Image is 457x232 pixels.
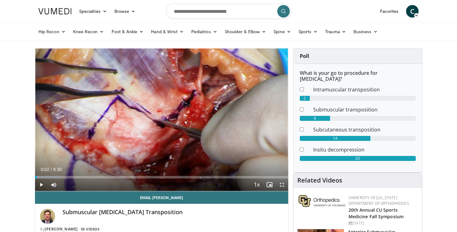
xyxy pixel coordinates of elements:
[48,178,60,191] button: Mute
[75,5,111,18] a: Specialties
[349,207,404,219] a: 20th Annual CU Sports Medicine Fall Symposium
[147,25,188,38] a: Hand & Wrist
[63,209,283,216] h4: Submuscular [MEDICAL_DATA] Transposition
[111,5,139,18] a: Browse
[300,53,309,59] strong: Poll
[38,8,72,14] img: VuMedi Logo
[309,86,420,93] dd: Intramuscular transposition
[299,195,345,207] img: 355603a8-37da-49b6-856f-e00d7e9307d3.png.150x105_q85_autocrop_double_scale_upscale_version-0.2.png
[295,25,322,38] a: Sports
[188,25,221,38] a: Pediatrics
[40,209,55,224] img: Avatar
[309,126,420,133] dd: Subcutaneous transposition
[300,136,370,141] div: 14
[297,177,342,184] h4: Related Videos
[406,5,419,18] a: C
[300,116,330,121] div: 6
[376,5,402,18] a: Favorites
[349,220,417,226] div: [DATE]
[350,25,382,38] a: Business
[321,25,350,38] a: Trauma
[35,191,288,204] a: Email [PERSON_NAME]
[276,178,288,191] button: Fullscreen
[309,146,420,153] dd: Insitu decompression
[35,176,288,178] div: Progress Bar
[40,226,283,232] div: By
[251,178,263,191] button: Playback Rate
[221,25,270,38] a: Shoulder & Elbow
[166,4,291,19] input: Search topics, interventions
[349,195,409,206] a: University of [US_STATE] Department of Orthopaedics
[35,25,69,38] a: Hip Recon
[69,25,108,38] a: Knee Recon
[41,167,49,172] span: 0:02
[35,178,48,191] button: Play
[53,167,62,172] span: 6:30
[300,156,416,161] div: 23
[300,96,310,101] div: 2
[79,226,102,232] a: 55 Videos
[263,178,276,191] button: Enable picture-in-picture mode
[45,226,78,232] a: [PERSON_NAME]
[309,106,420,113] dd: Submuscular transposition
[300,70,416,82] h6: What is your go to procedure for [MEDICAL_DATA]?
[108,25,148,38] a: Foot & Ankle
[270,25,294,38] a: Spine
[51,167,52,172] span: /
[35,49,288,191] video-js: Video Player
